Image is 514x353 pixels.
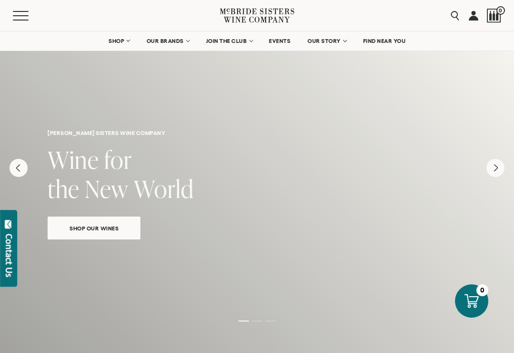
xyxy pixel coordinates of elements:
button: Next [486,159,504,177]
li: Page dot 1 [238,321,249,322]
li: Page dot 3 [265,321,276,322]
span: SHOP [109,38,125,44]
button: Mobile Menu Trigger [13,11,47,21]
span: for [104,143,132,176]
a: OUR STORY [301,31,352,51]
a: JOIN THE CLUB [200,31,258,51]
a: EVENTS [263,31,297,51]
li: Page dot 2 [252,321,262,322]
span: New [85,172,128,205]
span: EVENTS [269,38,290,44]
a: FIND NEAR YOU [357,31,412,51]
span: JOIN THE CLUB [206,38,247,44]
span: World [134,172,194,205]
span: Wine [48,143,99,176]
div: 0 [476,284,488,296]
span: the [48,172,79,205]
span: Shop Our Wines [53,223,135,234]
button: Previous [10,159,28,177]
span: FIND NEAR YOU [363,38,406,44]
a: SHOP [102,31,136,51]
div: Contact Us [4,234,14,277]
h6: [PERSON_NAME] sisters wine company [48,130,466,136]
a: Shop Our Wines [48,217,140,239]
span: 0 [496,6,505,15]
span: OUR STORY [307,38,341,44]
a: OUR BRANDS [140,31,195,51]
span: OUR BRANDS [147,38,184,44]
